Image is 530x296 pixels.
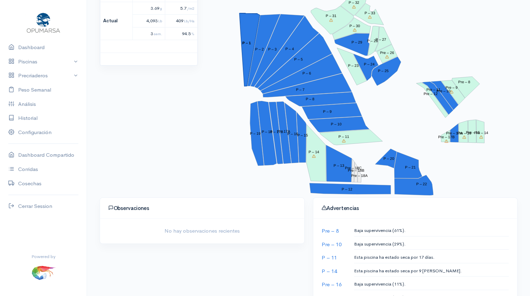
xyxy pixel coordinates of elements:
[326,14,337,18] tspan: P – 31
[354,267,509,274] p: Esta piscina ha estado seca por 9 [PERSON_NAME].
[306,97,314,101] tspan: P – 8
[354,254,509,261] p: Esta piscina ha estado seca por 17 días.
[331,122,341,126] tspan: P – 10
[354,281,509,288] p: Baja supervivencia (11%).
[270,130,283,134] tspan: P – 17B
[341,187,352,192] tspan: P – 12
[277,129,290,133] tspan: P – 17A
[348,169,364,173] tspan: Pre – 18B
[446,131,462,135] tspan: Pre – 17A
[294,57,303,62] tspan: P – 5
[322,281,341,288] a: Pre – 16
[380,50,394,55] tspan: Pre – 26
[242,41,251,45] tspan: P – 1
[364,11,375,15] tspan: P – 33
[262,130,272,134] tspan: P – 18
[184,18,194,23] span: Lb/Ha
[322,268,337,274] a: P – 14
[104,227,300,235] span: No hay observaciones recientes
[296,87,305,92] tspan: P – 7
[405,165,416,170] tspan: P – 21
[348,64,359,68] tspan: P – 23
[297,133,308,138] tspan: P – 15
[383,156,394,161] tspan: P – 20
[323,109,332,114] tspan: P – 9
[191,31,194,36] span: %
[322,227,339,234] a: Pre – 8
[132,2,165,15] td: 3.69
[423,92,437,96] tspan: Pre – 12
[154,31,162,36] span: sem.
[349,24,360,28] tspan: P – 30
[187,6,194,11] span: /m2
[333,163,344,168] tspan: P – 13
[158,18,162,23] span: Lb
[378,69,389,73] tspan: P – 25
[31,260,56,285] img: ...
[474,131,488,135] tspan: Pre – 14
[438,135,454,139] tspan: Pre – 17B
[354,241,509,248] p: Baja supervivencia (29%).
[165,27,197,40] td: 94.5
[100,2,133,40] th: Actual
[165,15,197,28] td: 409
[348,1,359,5] tspan: P – 32
[308,150,319,154] tspan: P – 14
[458,80,470,84] tspan: Pre – 8
[416,182,427,186] tspan: P – 22
[322,241,341,248] a: Pre – 10
[437,89,451,93] tspan: Pre – 10
[108,205,296,211] h4: Observaciones
[466,130,480,134] tspan: Pre – 15
[367,39,378,43] tspan: P – 28
[427,88,440,92] tspan: Pre – 11
[351,173,367,178] tspan: Pre – 18A
[285,47,294,51] tspan: P – 4
[132,15,165,28] td: 4,093
[352,40,362,45] tspan: P – 29
[322,205,509,211] h4: Advertencias
[345,166,362,170] tspan: Pre – 18C
[302,71,311,76] tspan: P – 6
[165,2,197,15] td: 5.7
[322,254,337,261] a: P – 11
[160,6,162,11] span: g
[25,11,62,33] img: Opumarsa
[457,131,471,135] tspan: Pre – 16
[132,27,165,40] td: 3
[255,47,264,51] tspan: P – 2
[375,37,386,41] tspan: P – 27
[287,132,298,136] tspan: P – 16
[268,47,277,52] tspan: P – 3
[364,62,375,67] tspan: P – 24
[354,227,509,234] p: Baja supervivencia (61%).
[250,131,261,135] tspan: P – 19
[446,86,458,90] tspan: Pre – 9
[338,135,349,139] tspan: P – 11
